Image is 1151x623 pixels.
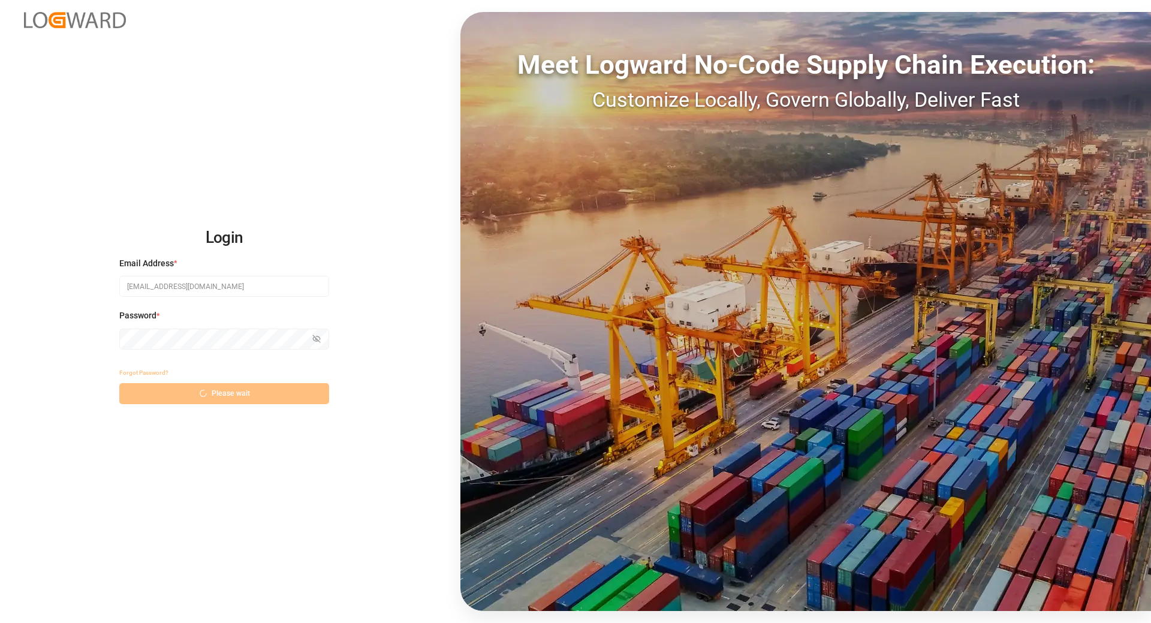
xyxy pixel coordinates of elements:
[460,85,1151,115] div: Customize Locally, Govern Globally, Deliver Fast
[460,45,1151,85] div: Meet Logward No-Code Supply Chain Execution:
[119,309,156,322] span: Password
[119,276,329,297] input: Enter your email
[119,219,329,257] h2: Login
[119,257,174,270] span: Email Address
[24,12,126,28] img: Logward_new_orange.png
